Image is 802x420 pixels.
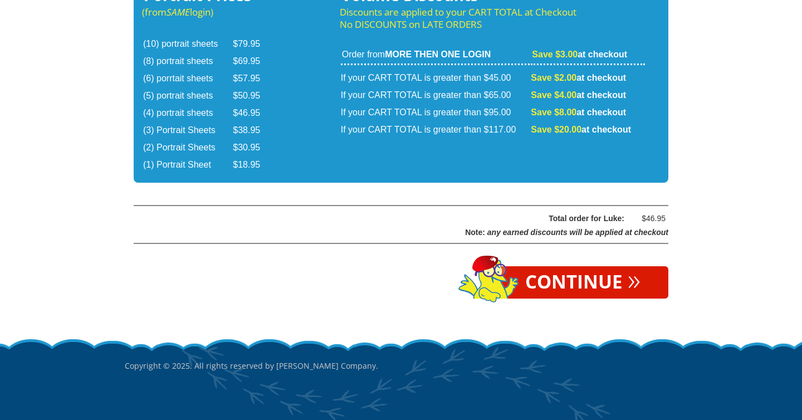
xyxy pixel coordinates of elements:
[233,36,274,52] td: $79.95
[162,212,624,226] div: Total order for Luke:
[341,122,530,138] td: If your CART TOTAL is greater than $117.00
[143,157,232,173] td: (1) Portrait Sheet
[497,266,668,299] a: Continue»
[143,105,232,121] td: (4) portrait sheets
[125,338,677,394] p: Copyright © 2025. All rights reserved by [PERSON_NAME] Company.
[341,105,530,121] td: If your CART TOTAL is greater than $95.00
[143,36,232,52] td: (10) portrait sheets
[233,71,274,87] td: $57.95
[385,50,491,59] strong: MORE THEN ONE LOGIN
[143,71,232,87] td: (6) porrtait sheets
[341,66,530,86] td: If your CART TOTAL is greater than $45.00
[233,157,274,173] td: $18.95
[628,273,640,285] span: »
[532,50,578,59] span: Save $3.00
[233,105,274,121] td: $46.95
[531,73,576,82] span: Save $2.00
[531,73,626,82] strong: at checkout
[531,108,626,117] strong: at checkout
[341,87,530,104] td: If your CART TOTAL is greater than $65.00
[233,88,274,104] td: $50.95
[143,88,232,104] td: (5) portrait sheets
[143,140,232,156] td: (2) Portrait Sheets
[531,125,581,134] span: Save $20.00
[233,123,274,139] td: $38.95
[632,212,666,226] div: $46.95
[143,53,232,70] td: (8) portrait sheets
[532,50,627,59] strong: at checkout
[233,140,274,156] td: $30.95
[531,108,576,117] span: Save $8.00
[167,6,190,18] em: SAME
[531,90,626,100] strong: at checkout
[143,123,232,139] td: (3) Portrait Sheets
[465,228,485,237] span: Note:
[531,125,631,134] strong: at checkout
[341,48,530,65] td: Order from
[233,53,274,70] td: $69.95
[531,90,576,100] span: Save $4.00
[142,6,275,18] p: (from login)
[487,228,668,237] span: any earned discounts will be applied at checkout
[340,6,646,31] p: Discounts are applied to your CART TOTAL at Checkout No DISCOUNTS on LATE ORDERS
